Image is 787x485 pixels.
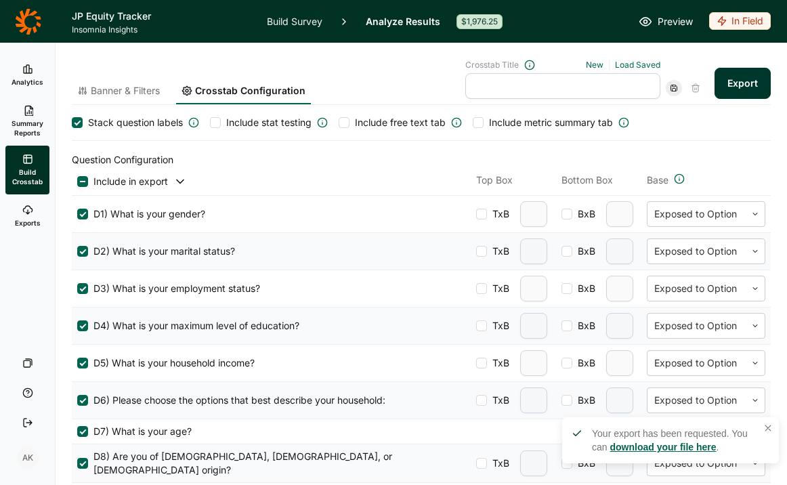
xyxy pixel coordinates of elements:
span: Include metric summary tab [489,116,613,129]
span: TxB [487,282,509,295]
span: D4) What is your maximum level of education? [88,319,299,333]
a: download your file here [610,442,716,452]
div: $1,976.25 [456,14,503,29]
span: D6) Please choose the options that best describe your household: [88,394,385,407]
a: Summary Reports [5,97,49,146]
span: BxB [572,207,595,221]
span: BxB [572,394,595,407]
span: Include in export [93,175,168,188]
button: Include in export [88,175,187,188]
div: Delete [687,80,704,96]
span: BxB [572,356,595,370]
h1: JP Equity Tracker [72,8,251,24]
div: In Field [709,12,771,30]
div: Your export has been requested. You can . [592,427,759,454]
div: Top Box [476,173,551,190]
a: Analytics [5,54,49,97]
a: New [586,60,603,70]
span: Insomnia Insights [72,24,251,35]
span: BxB [572,319,595,333]
a: Load Saved [615,60,660,70]
span: Analytics [12,77,43,87]
span: Preview [658,14,693,30]
span: TxB [487,245,509,258]
span: Stack question labels [88,116,183,129]
span: BxB [572,245,595,258]
button: In Field [709,12,771,31]
span: Include free text tab [355,116,446,129]
span: D3) What is your employment status? [88,282,260,295]
span: D2) What is your marital status? [88,245,235,258]
span: Base [647,173,668,187]
div: AK [17,447,39,469]
span: D1) What is your gender? [88,207,205,221]
span: Banner & Filters [91,84,160,98]
span: Summary Reports [11,119,44,138]
span: Crosstab Title [465,60,519,70]
span: TxB [487,207,509,221]
span: Build Crosstab [11,167,44,186]
span: TxB [487,319,509,333]
span: D7) What is your age? [88,425,192,438]
a: Preview [639,14,693,30]
a: Build Crosstab [5,146,49,194]
span: Include stat testing [226,116,312,129]
span: BxB [572,282,595,295]
span: TxB [487,394,509,407]
div: Bottom Box [561,173,636,190]
span: Crosstab Configuration [195,84,305,98]
span: D8) Are you of [DEMOGRAPHIC_DATA], [DEMOGRAPHIC_DATA], or [DEMOGRAPHIC_DATA] origin? [88,450,454,477]
span: TxB [487,356,509,370]
span: D5) What is your household income? [88,356,255,370]
span: TxB [487,457,509,470]
h2: Question Configuration [72,152,771,168]
button: Export [715,68,771,99]
a: Exports [5,194,49,238]
div: Save Crosstab [666,80,682,96]
span: BxB [572,457,595,470]
span: Exports [15,218,41,228]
